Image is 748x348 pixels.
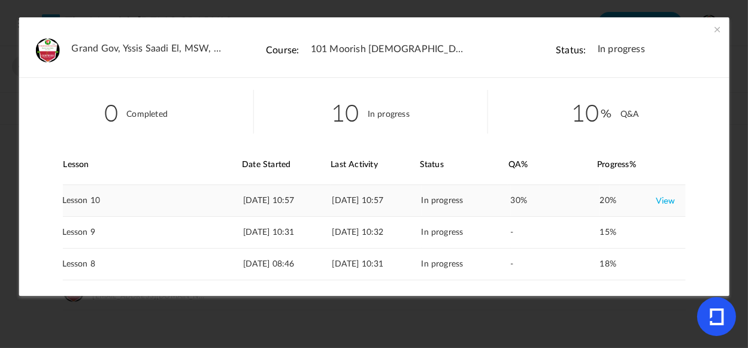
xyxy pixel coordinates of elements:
div: Status [420,146,508,184]
div: 20% [600,190,676,211]
div: [DATE] 10:32 [332,217,420,248]
cite: Status: [556,46,586,55]
div: [DATE] 10:57 [243,185,331,216]
cite: Completed [126,110,168,119]
span: 0 [104,95,118,129]
div: - [511,249,599,280]
a: Grand Gov, Yssis Saadi El, MSW, C-MMT [71,43,227,55]
span: Lesson 9 [62,228,95,238]
span: 10 [331,95,359,129]
cite: Q&A [620,110,639,119]
span: Lesson 10 [62,196,100,206]
span: 10 [571,95,612,129]
div: Lesson [63,146,241,184]
div: [DATE] 08:46 [243,249,331,280]
div: [DATE] 10:57 [332,185,420,216]
div: In progress [422,185,510,216]
div: QA% [508,146,596,184]
div: 18% [600,253,676,275]
div: 15% [600,222,676,243]
img: miti-certificate.png [36,38,60,62]
div: Progress% [597,146,685,184]
div: [DATE] 09:07 [243,280,331,311]
div: [DATE] 09:07 [332,280,420,311]
cite: In progress [368,110,410,119]
a: View [656,190,676,211]
div: [DATE] 10:31 [243,217,331,248]
div: Date Started [242,146,330,184]
div: In progress [422,249,510,280]
span: Lesson 8 [62,259,95,270]
span: In progress [598,44,645,55]
div: - [511,217,599,248]
span: 101 Moorish [DEMOGRAPHIC_DATA] Course [311,44,467,55]
div: In progress [422,217,510,248]
div: - [511,280,599,311]
cite: Course: [266,46,299,55]
div: Last Activity [331,146,419,184]
div: 30% [511,185,599,216]
div: [DATE] 10:31 [332,249,420,280]
div: In progress [422,280,510,311]
div: 10% [600,285,676,307]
